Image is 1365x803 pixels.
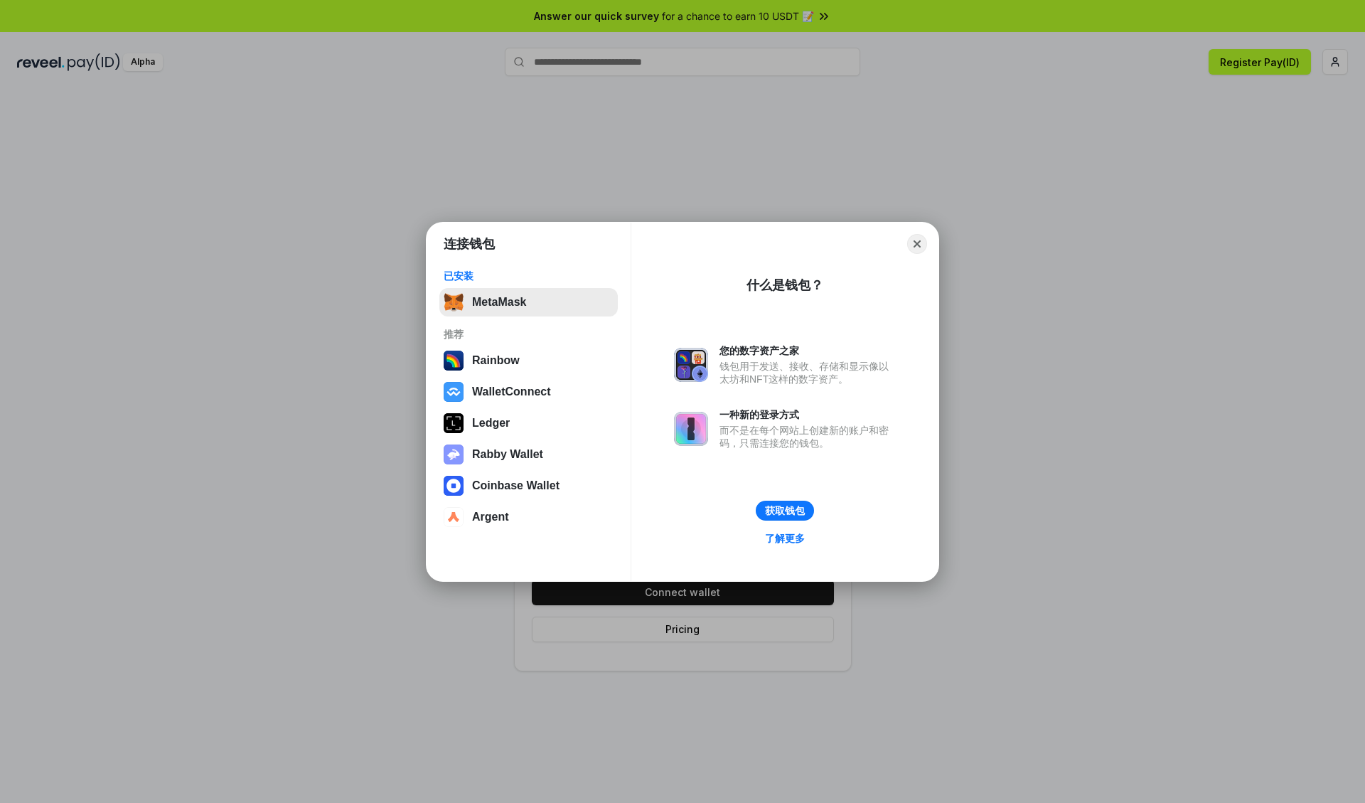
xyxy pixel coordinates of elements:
[756,501,814,521] button: 获取钱包
[719,360,896,385] div: 钱包用于发送、接收、存储和显示像以太坊和NFT这样的数字资产。
[746,277,823,294] div: 什么是钱包？
[439,346,618,375] button: Rainbow
[444,235,495,252] h1: 连接钱包
[472,385,551,398] div: WalletConnect
[444,328,614,341] div: 推荐
[439,503,618,531] button: Argent
[907,234,927,254] button: Close
[444,351,464,371] img: svg+xml,%3Csvg%20width%3D%22120%22%20height%3D%22120%22%20viewBox%3D%220%200%20120%20120%22%20fil...
[444,382,464,402] img: svg+xml,%3Csvg%20width%3D%2228%22%20height%3D%2228%22%20viewBox%3D%220%200%2028%2028%22%20fill%3D...
[444,413,464,433] img: svg+xml,%3Csvg%20xmlns%3D%22http%3A%2F%2Fwww.w3.org%2F2000%2Fsvg%22%20width%3D%2228%22%20height%3...
[719,424,896,450] div: 而不是在每个网站上创建新的账户和密码，只需连接您的钱包。
[674,348,708,382] img: svg+xml,%3Csvg%20xmlns%3D%22http%3A%2F%2Fwww.w3.org%2F2000%2Fsvg%22%20fill%3D%22none%22%20viewBox...
[444,507,464,527] img: svg+xml,%3Csvg%20width%3D%2228%22%20height%3D%2228%22%20viewBox%3D%220%200%2028%2028%22%20fill%3D...
[472,448,543,461] div: Rabby Wallet
[439,409,618,437] button: Ledger
[472,354,520,367] div: Rainbow
[719,344,896,357] div: 您的数字资产之家
[674,412,708,446] img: svg+xml,%3Csvg%20xmlns%3D%22http%3A%2F%2Fwww.w3.org%2F2000%2Fsvg%22%20fill%3D%22none%22%20viewBox...
[719,408,896,421] div: 一种新的登录方式
[444,445,464,464] img: svg+xml,%3Csvg%20xmlns%3D%22http%3A%2F%2Fwww.w3.org%2F2000%2Fsvg%22%20fill%3D%22none%22%20viewBox...
[444,292,464,312] img: svg+xml,%3Csvg%20fill%3D%22none%22%20height%3D%2233%22%20viewBox%3D%220%200%2035%2033%22%20width%...
[439,378,618,406] button: WalletConnect
[444,270,614,282] div: 已安装
[439,440,618,469] button: Rabby Wallet
[472,417,510,430] div: Ledger
[756,529,813,548] a: 了解更多
[439,288,618,317] button: MetaMask
[472,296,526,309] div: MetaMask
[444,476,464,496] img: svg+xml,%3Csvg%20width%3D%2228%22%20height%3D%2228%22%20viewBox%3D%220%200%2028%2028%22%20fill%3D...
[439,472,618,500] button: Coinbase Wallet
[472,511,509,523] div: Argent
[765,532,805,545] div: 了解更多
[765,504,805,517] div: 获取钱包
[472,479,560,492] div: Coinbase Wallet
